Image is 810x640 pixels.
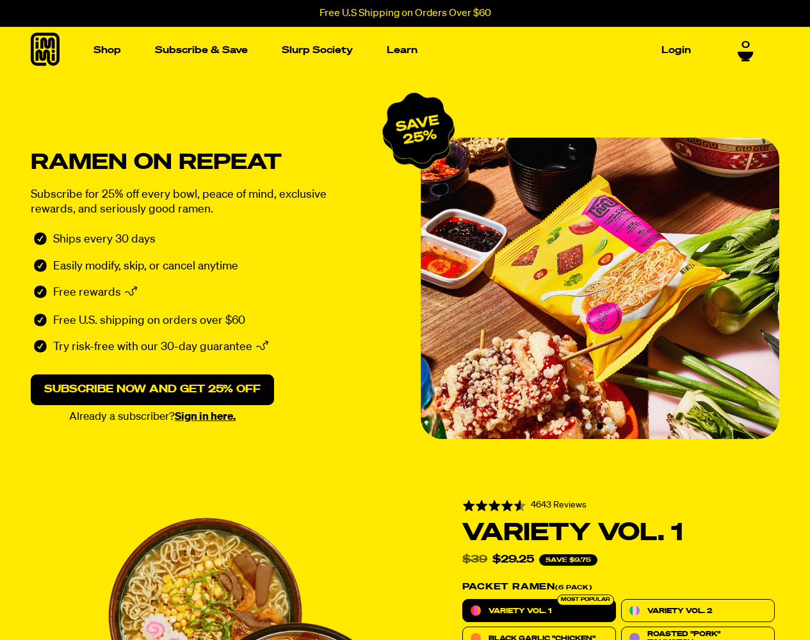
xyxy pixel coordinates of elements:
a: Subscribe now and get 25% off [31,374,274,405]
p: Try risk-free with our 30-day guarantee [53,340,252,356]
nav: Main navigation [88,27,696,74]
div: Carousel pagination [585,423,615,429]
p: Subscribe for 25% off every bowl, peace of mind, exclusive rewards, and seriously good ramen. [31,188,357,217]
del: $39 [462,555,487,565]
p: Free U.S. shipping on orders over $60 [53,314,245,328]
p: Free rewards [53,285,121,302]
div: Most Popular [557,595,614,605]
label: (6 Pack) [462,582,775,591]
p: Ships every 30 days [53,232,156,247]
o: Packet Ramen [462,582,555,591]
span: Variety Vol. 2 [647,607,712,615]
span: 4643 Reviews [531,500,587,509]
p: Already a subscriber? [31,412,274,422]
p: Easily modify, skip, or cancel anytime [53,259,238,274]
a: Sign in here. [175,412,236,422]
h1: Variety Vol. 1 [462,522,775,544]
span: Variety Vol. 1 [489,607,551,615]
a: Slurp Society [277,40,358,60]
a: Learn [382,40,423,60]
h1: Ramen on repeat [31,154,389,172]
a: 0 [738,40,754,61]
p: Free U.S Shipping on Orders Over $60 [320,8,491,19]
span: Save $9.75 [539,554,597,566]
a: Shop [88,40,126,60]
a: Login [656,40,696,60]
div: $29.25 [492,555,534,565]
div: Slide 2 of 3 [421,138,779,439]
span: 0 [741,40,750,51]
a: Subscribe & Save [150,40,253,60]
